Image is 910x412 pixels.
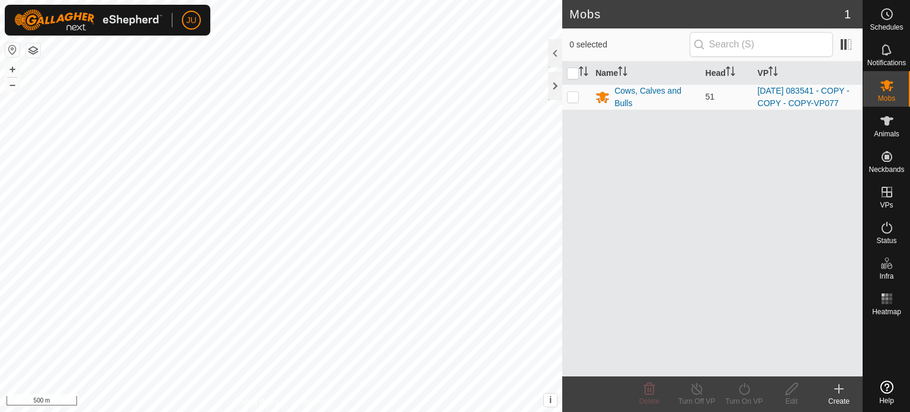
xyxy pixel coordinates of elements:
h2: Mobs [569,7,844,21]
span: Notifications [867,59,906,66]
span: Heatmap [872,308,901,315]
button: Reset Map [5,43,20,57]
span: JU [186,14,196,27]
button: Map Layers [26,43,40,58]
p-sorticon: Activate to sort [618,68,627,78]
a: [DATE] 083541 - COPY - COPY - COPY-VP077 [758,86,850,108]
span: VPs [880,202,893,209]
div: Edit [768,396,815,407]
span: 51 [706,92,715,101]
a: Contact Us [293,397,328,407]
span: i [549,395,552,405]
a: Privacy Policy [235,397,279,407]
div: Turn Off VP [673,396,720,407]
div: Create [815,396,863,407]
span: Neckbands [869,166,904,173]
p-sorticon: Activate to sort [768,68,778,78]
th: VP [753,62,863,85]
p-sorticon: Activate to sort [579,68,588,78]
th: Head [701,62,753,85]
p-sorticon: Activate to sort [726,68,735,78]
span: Animals [874,130,899,138]
span: Infra [879,273,893,280]
span: Status [876,237,896,244]
th: Name [591,62,700,85]
button: – [5,78,20,92]
span: Delete [639,397,660,405]
div: Turn On VP [720,396,768,407]
a: Help [863,376,910,409]
span: Schedules [870,24,903,31]
span: Help [879,397,894,404]
button: i [544,394,557,407]
input: Search (S) [690,32,833,57]
img: Gallagher Logo [14,9,162,31]
button: + [5,62,20,76]
span: 0 selected [569,39,689,51]
span: Mobs [878,95,895,102]
div: Cows, Calves and Bulls [614,85,696,110]
span: 1 [844,5,851,23]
